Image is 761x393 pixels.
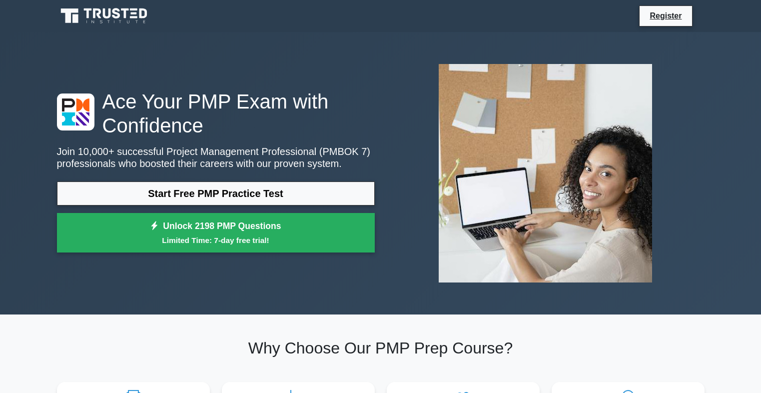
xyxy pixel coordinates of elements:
[57,89,375,137] h1: Ace Your PMP Exam with Confidence
[57,181,375,205] a: Start Free PMP Practice Test
[69,234,362,246] small: Limited Time: 7-day free trial!
[644,9,688,22] a: Register
[57,213,375,253] a: Unlock 2198 PMP QuestionsLimited Time: 7-day free trial!
[57,145,375,169] p: Join 10,000+ successful Project Management Professional (PMBOK 7) professionals who boosted their...
[57,338,705,357] h2: Why Choose Our PMP Prep Course?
